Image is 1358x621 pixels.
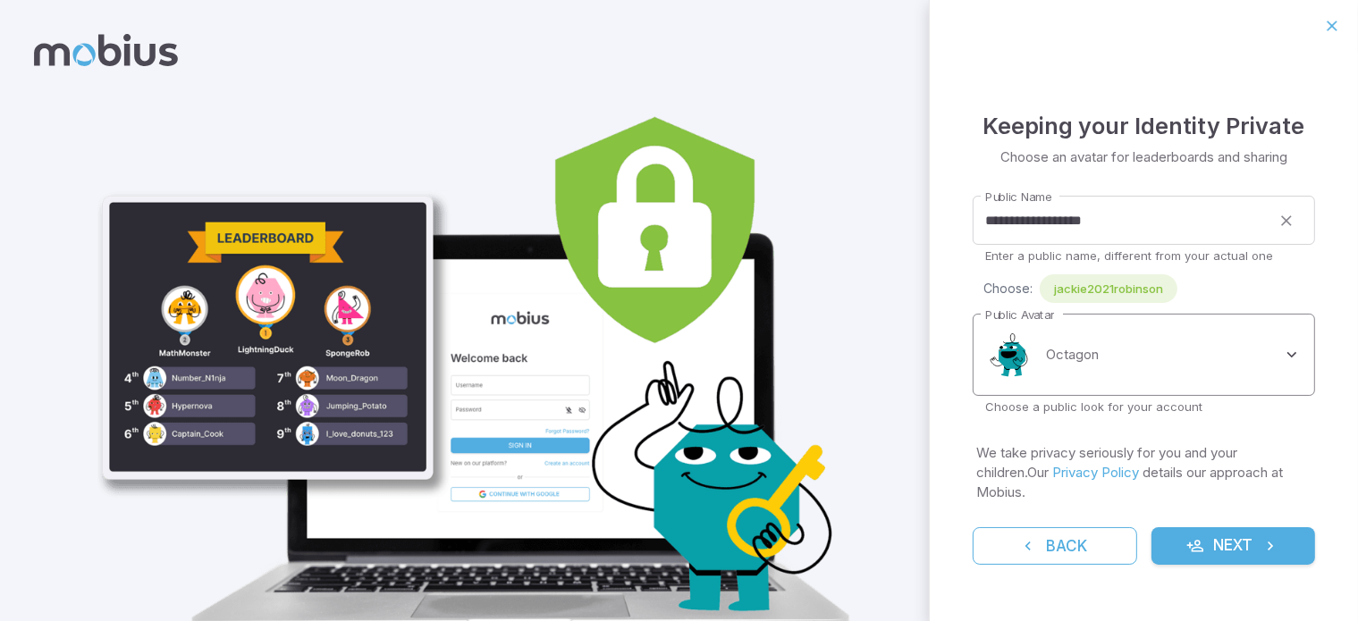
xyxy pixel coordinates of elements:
img: octagon.svg [985,328,1039,382]
a: Privacy Policy [1052,464,1139,481]
button: clear [1270,205,1303,237]
label: Public Name [985,189,1052,206]
p: Choose a public look for your account [985,399,1303,415]
p: We take privacy seriously for you and your children. Our details our approach at Mobius. [976,443,1312,502]
button: Back [973,527,1137,565]
p: Enter a public name, different from your actual one [985,248,1303,264]
div: Choose: [983,274,1315,303]
button: Next [1151,527,1316,565]
h4: Keeping your Identity Private [983,108,1305,144]
label: Public Avatar [985,306,1054,323]
div: jackie2021robinson [1040,274,1177,303]
p: Choose an avatar for leaderboards and sharing [1000,147,1287,167]
span: jackie2021robinson [1040,280,1177,298]
p: Octagon [1046,345,1099,365]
